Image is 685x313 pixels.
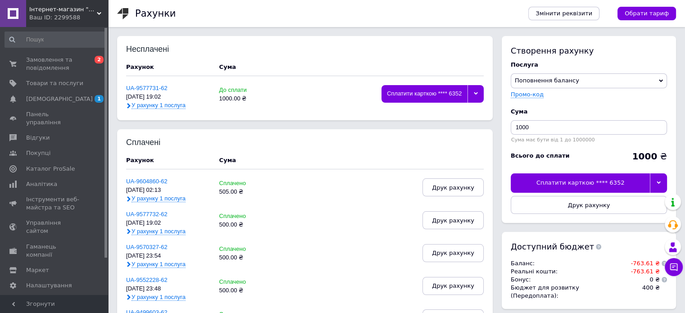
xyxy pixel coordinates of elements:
input: Пошук [5,32,106,48]
div: Всього до сплати [511,152,570,160]
span: Маркет [26,266,49,274]
span: Налаштування [26,281,72,290]
span: Відгуки [26,134,50,142]
div: Послуга [511,61,667,69]
div: [DATE] 19:02 [126,220,210,227]
span: 1 [95,95,104,103]
span: Товари та послуги [26,79,83,87]
button: Друк рахунку [422,277,484,295]
a: Змінити реквізити [528,7,599,20]
a: UA-9552228-62 [126,277,168,283]
div: Сплачено [219,279,277,286]
span: Поповнення балансу [515,77,579,84]
div: ₴ [632,152,667,161]
span: У рахунку 1 послуга [132,261,186,268]
td: 0 ₴ [626,276,660,284]
td: 400 ₴ [626,284,660,300]
span: Інструменти веб-майстра та SEO [26,195,83,212]
b: 1000 [632,151,657,162]
span: Обрати тариф [625,9,669,18]
h1: Рахунки [135,8,176,19]
td: Бюджет для розвитку (Передоплата) : [511,284,626,300]
div: Сплатити карткою **** 6352 [381,85,467,103]
div: Сплатити карткою **** 6352 [511,173,650,192]
span: Друк рахунку [432,184,474,191]
span: Гаманець компанії [26,243,83,259]
div: [DATE] 23:48 [126,286,210,292]
button: Друк рахунку [422,178,484,196]
div: 500.00 ₴ [219,254,277,261]
span: Друк рахунку [568,202,610,209]
span: Панель управління [26,110,83,127]
a: UA-9577731-62 [126,85,168,91]
div: Cума [219,63,236,71]
span: Управління сайтом [26,219,83,235]
div: Сплачені [126,138,185,147]
input: Введіть суму [511,120,667,135]
div: Cума [511,108,667,116]
span: Інтернет-магазин "DiArs" [29,5,97,14]
span: Друк рахунку [432,249,474,256]
div: Сума має бути від 1 до 1000000 [511,137,667,143]
div: 1000.00 ₴ [219,95,277,102]
div: Рахунок [126,63,210,71]
div: [DATE] 02:13 [126,187,210,194]
span: Змінити реквізити [535,9,592,18]
a: UA-9577732-62 [126,211,168,218]
td: -763.61 ₴ [626,268,660,276]
span: [DEMOGRAPHIC_DATA] [26,95,93,103]
div: Несплачені [126,45,185,54]
span: Покупці [26,149,50,157]
span: У рахунку 1 послуга [132,228,186,235]
div: 505.00 ₴ [219,189,277,195]
label: Промо-код [511,91,544,98]
td: Бонус : [511,276,626,284]
button: Друк рахунку [511,196,667,214]
div: Сплачено [219,213,277,220]
div: Рахунок [126,156,210,164]
span: У рахунку 1 послуга [132,294,186,301]
div: Створення рахунку [511,45,667,56]
td: -763.61 ₴ [626,259,660,268]
div: [DATE] 23:54 [126,253,210,259]
a: UA-9604860-62 [126,178,168,185]
div: 500.00 ₴ [219,287,277,294]
div: Сплачено [219,246,277,253]
button: Чат з покупцем [665,258,683,276]
div: Ваш ID: 2299588 [29,14,108,22]
span: Друк рахунку [432,282,474,289]
a: Обрати тариф [617,7,676,20]
span: Каталог ProSale [26,165,75,173]
span: 2 [95,56,104,64]
span: У рахунку 1 послуга [132,102,186,109]
td: Реальні кошти : [511,268,626,276]
div: До сплати [219,87,277,94]
span: Замовлення та повідомлення [26,56,83,72]
span: Доступний бюджет [511,241,594,252]
span: У рахунку 1 послуга [132,195,186,202]
div: Сплачено [219,180,277,187]
td: Баланс : [511,259,626,268]
span: Аналітика [26,180,57,188]
span: Друк рахунку [432,217,474,224]
div: [DATE] 19:02 [126,94,210,100]
button: Друк рахунку [422,211,484,229]
a: UA-9570327-62 [126,244,168,250]
div: Cума [219,156,236,164]
button: Друк рахунку [422,244,484,262]
div: 500.00 ₴ [219,222,277,228]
